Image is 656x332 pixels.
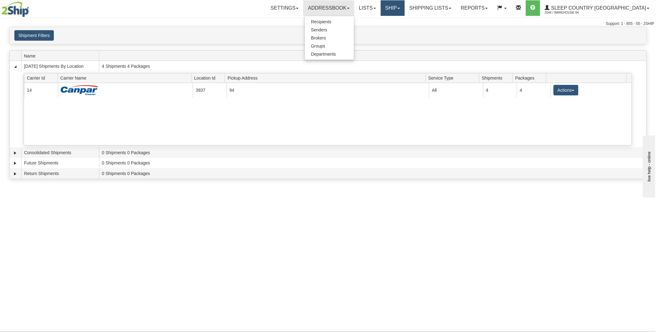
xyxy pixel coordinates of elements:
[482,73,513,83] span: Shipments
[381,0,405,16] a: Ship
[12,160,18,166] a: Expand
[305,18,354,26] a: Recipients
[305,34,354,42] a: Brokers
[550,5,646,11] span: Sleep Country [GEOGRAPHIC_DATA]
[99,158,646,168] td: 0 Shipments 0 Packages
[24,51,99,61] span: Name
[311,52,336,57] span: Departments
[24,83,58,97] td: 14
[305,50,354,58] a: Departments
[311,35,326,40] span: Brokers
[12,171,18,177] a: Expand
[193,83,226,97] td: 3937
[545,10,592,16] span: 2044 / Warehouse 94
[2,2,29,17] img: logo2044.jpg
[540,0,654,16] a: Sleep Country [GEOGRAPHIC_DATA] 2044 / Warehouse 94
[194,73,225,83] span: Location Id
[405,0,456,16] a: Shipping lists
[14,30,54,41] button: Shipment Filters
[303,0,354,16] a: Addressbook
[21,168,99,179] td: Return Shipments
[311,19,331,24] span: Recipients
[305,42,354,50] a: Groups
[227,83,429,97] td: 94
[21,158,99,168] td: Future Shipments
[99,61,646,71] td: 4 Shipments 4 Packages
[517,83,550,97] td: 4
[483,83,517,97] td: 4
[61,85,98,95] img: Canpar
[21,61,99,71] td: [DATE] Shipments By Location
[5,5,58,10] div: live help - online
[99,168,646,179] td: 0 Shipments 0 Packages
[228,73,426,83] span: Pickup Address
[429,83,483,97] td: All
[311,44,325,48] span: Groups
[311,27,327,32] span: Senders
[27,73,58,83] span: Carrier Id
[354,0,380,16] a: Lists
[428,73,479,83] span: Service Type
[99,147,646,158] td: 0 Shipments 0 Packages
[2,21,654,26] div: Support: 1 - 855 - 55 - 2SHIP
[12,63,18,70] a: Collapse
[456,0,493,16] a: Reports
[515,73,546,83] span: Packages
[266,0,303,16] a: Settings
[554,85,578,95] button: Actions
[305,26,354,34] a: Senders
[60,73,191,83] span: Carrier Name
[642,134,655,198] iframe: chat widget
[12,150,18,156] a: Expand
[21,147,99,158] td: Consolidated Shipments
